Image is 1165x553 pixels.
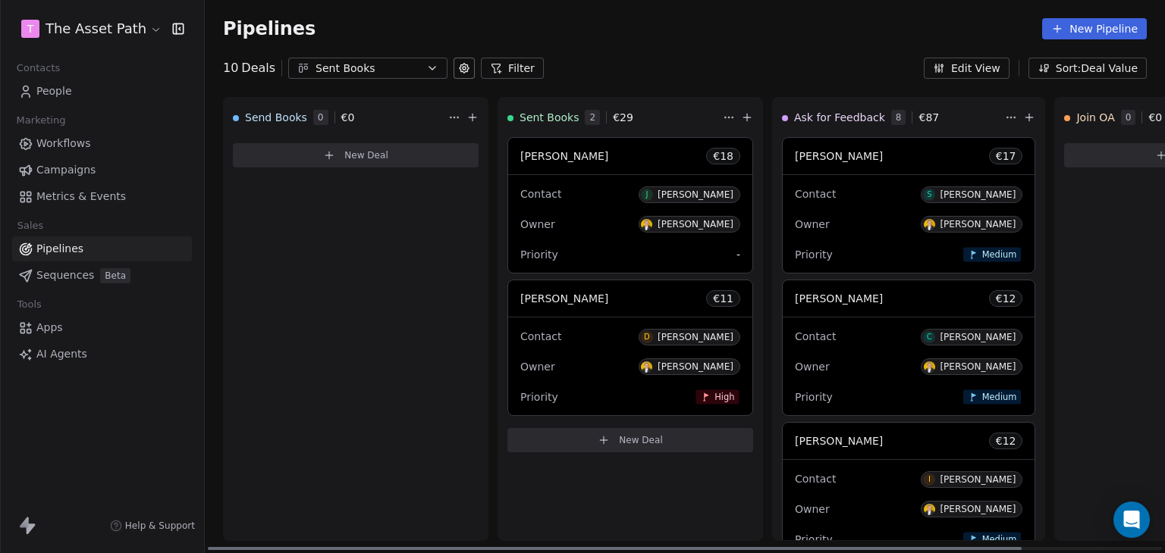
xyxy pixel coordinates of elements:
div: [PERSON_NAME]€12ContactC[PERSON_NAME]OwnerD[PERSON_NAME]PriorityMedium [782,280,1035,416]
div: Ask for Feedback8€87 [782,98,1002,137]
div: [PERSON_NAME] [658,332,733,342]
span: Contact [795,473,836,485]
span: Owner [795,503,830,515]
button: Edit View [924,58,1010,79]
img: D [924,504,935,515]
span: Deals [241,59,275,77]
span: Tools [11,293,48,316]
span: New Deal [344,149,388,161]
span: Contact [520,330,561,342]
span: People [36,83,72,99]
div: C [927,331,932,343]
span: High [714,391,734,402]
span: Owner [520,361,555,373]
span: Priority [520,248,558,261]
span: Metrics & Events [36,189,126,205]
span: Priority [795,248,833,261]
button: New Deal [233,143,479,167]
span: € 87 [918,110,939,125]
div: Sent Books [316,61,420,77]
span: Owner [795,218,830,230]
span: Marketing [10,109,72,132]
button: New Deal [507,428,753,452]
span: € 0 [1148,110,1162,125]
div: Sent Books2€29 [507,98,720,137]
span: € 12 [996,433,1016,448]
span: € 0 [341,110,355,125]
a: People [12,79,192,104]
span: Medium [982,391,1017,402]
span: Contact [795,188,836,200]
div: [PERSON_NAME] [940,219,1016,230]
span: Priority [520,391,558,403]
span: Contact [795,330,836,342]
span: Pipelines [223,18,316,39]
img: D [924,219,935,230]
span: Medium [982,533,1017,545]
div: S [927,189,931,201]
a: Help & Support [110,520,195,532]
span: T [27,21,34,36]
span: Pipelines [36,241,83,257]
div: [PERSON_NAME] [658,361,733,372]
div: [PERSON_NAME]€18ContactJ[PERSON_NAME]OwnerD[PERSON_NAME]Priority- [507,137,753,273]
span: Sales [11,214,50,237]
span: 0 [313,110,328,125]
div: [PERSON_NAME] [940,332,1016,342]
span: 0 [1121,110,1136,125]
img: D [924,361,935,373]
a: Metrics & Events [12,184,192,209]
span: Join OA [1076,110,1114,125]
div: [PERSON_NAME] [658,189,733,200]
span: Owner [520,218,555,230]
div: [PERSON_NAME] [940,504,1016,514]
span: [PERSON_NAME] [795,435,883,447]
div: [PERSON_NAME] [658,219,733,230]
div: Open Intercom Messenger [1113,501,1150,538]
a: Pipelines [12,236,192,261]
span: Send Books [245,110,307,125]
span: Contact [520,188,561,200]
span: € 29 [613,110,633,125]
img: D [641,361,652,373]
span: Priority [795,533,833,545]
button: Sort: Deal Value [1028,58,1147,79]
span: Help & Support [125,520,195,532]
span: - [736,247,740,262]
a: Workflows [12,131,192,156]
span: € 18 [713,148,733,164]
div: [PERSON_NAME] [940,474,1016,485]
span: 2 [585,110,600,125]
span: Owner [795,361,830,373]
span: € 11 [713,291,733,306]
img: D [641,219,652,230]
span: Ask for Feedback [794,110,885,125]
div: [PERSON_NAME]€17ContactS[PERSON_NAME]OwnerD[PERSON_NAME]PriorityMedium [782,137,1035,273]
span: Beta [100,268,130,283]
span: Contacts [10,57,67,80]
span: Workflows [36,136,91,152]
button: TThe Asset Path [18,16,162,42]
span: 8 [891,110,906,125]
span: [PERSON_NAME] [795,150,883,162]
a: SequencesBeta [12,263,192,288]
span: Medium [982,248,1017,260]
span: Priority [795,391,833,403]
button: New Pipeline [1042,18,1147,39]
a: AI Agents [12,342,192,367]
div: [PERSON_NAME]€11ContactD[PERSON_NAME]OwnerD[PERSON_NAME]PriorityHigh [507,280,753,416]
span: AI Agents [36,346,87,362]
button: Filter [481,58,544,79]
a: Campaigns [12,158,192,183]
div: 10 [223,59,275,77]
a: Apps [12,315,192,340]
div: D [644,331,650,343]
div: [PERSON_NAME] [940,361,1016,372]
span: The Asset Path [46,19,146,39]
div: Send Books0€0 [233,98,445,137]
span: Sequences [36,267,94,283]
span: [PERSON_NAME] [520,150,608,162]
span: [PERSON_NAME] [520,292,608,305]
span: [PERSON_NAME] [795,292,883,305]
div: [PERSON_NAME] [940,189,1016,200]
